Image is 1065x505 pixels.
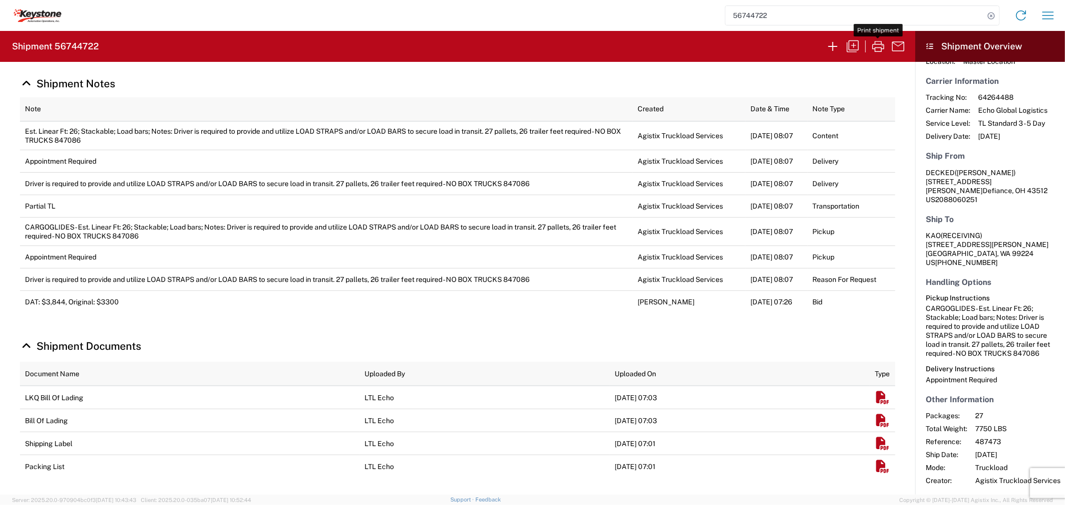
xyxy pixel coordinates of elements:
[359,455,610,478] td: LTL Echo
[20,77,115,90] a: Hide Details
[633,217,745,246] td: Agistix Truckload Services
[20,97,895,313] table: Shipment Notes
[926,277,1055,287] h5: Handling Options
[359,432,610,455] td: LTL Echo
[808,217,895,246] td: Pickup
[926,231,1055,267] address: [GEOGRAPHIC_DATA], WA 99224 US
[20,362,895,478] table: Shipment Documents
[808,121,895,150] td: Content
[935,196,978,204] span: 2088060251
[725,6,984,25] input: Shipment, tracking or reference number
[20,246,633,268] td: Appointment Required
[875,460,890,473] em: Download
[975,476,1061,485] span: Agistix Truckload Services
[745,195,807,217] td: [DATE] 08:07
[926,304,1055,358] div: CARGOGLIDES - Est. Linear Ft: 26; Stackable; Load bars; Notes: Driver is required to provide and ...
[926,119,970,128] span: Service Level:
[359,386,610,409] td: LTL Echo
[926,76,1055,86] h5: Carrier Information
[875,414,890,427] em: Download
[20,432,359,455] td: Shipping Label
[20,290,633,313] td: DAT: $3,844, Original: $3300
[926,463,967,472] span: Mode:
[633,172,745,195] td: Agistix Truckload Services
[978,119,1048,128] span: TL Standard 3 - 5 Day
[12,40,99,52] h2: Shipment 56744722
[20,340,141,352] a: Hide Details
[808,150,895,172] td: Delivery
[955,169,1016,177] span: ([PERSON_NAME])
[610,432,870,455] td: [DATE] 07:01
[975,463,1061,472] span: Truckload
[745,246,807,268] td: [DATE] 08:07
[915,31,1065,62] header: Shipment Overview
[926,151,1055,161] h5: Ship From
[808,97,895,121] th: Note Type
[808,290,895,313] td: Bid
[926,106,970,115] span: Carrier Name:
[745,172,807,195] td: [DATE] 08:07
[12,497,136,503] span: Server: 2025.20.0-970904bc0f3
[633,150,745,172] td: Agistix Truckload Services
[141,497,251,503] span: Client: 2025.20.0-035ba07
[975,450,1061,459] span: [DATE]
[20,268,633,290] td: Driver is required to provide and utilize LOAD STRAPS and/or LOAD BARS to secure load in transit....
[20,150,633,172] td: Appointment Required
[610,455,870,478] td: [DATE] 07:01
[926,178,992,195] span: [STREET_ADDRESS][PERSON_NAME]
[211,497,251,503] span: [DATE] 10:52:44
[20,409,359,432] td: Bill Of Lading
[96,497,136,503] span: [DATE] 10:43:43
[450,497,475,503] a: Support
[745,97,807,121] th: Date & Time
[926,476,967,485] span: Creator:
[926,57,955,66] span: Location:
[745,217,807,246] td: [DATE] 08:07
[978,132,1048,141] span: [DATE]
[926,93,970,102] span: Tracking No:
[633,246,745,268] td: Agistix Truckload Services
[20,172,633,195] td: Driver is required to provide and utilize LOAD STRAPS and/or LOAD BARS to secure load in transit....
[745,290,807,313] td: [DATE] 07:26
[978,106,1048,115] span: Echo Global Logistics
[633,121,745,150] td: Agistix Truckload Services
[359,362,610,386] th: Uploaded By
[20,217,633,246] td: CARGOGLIDES - Est. Linear Ft: 26; Stackable; Load bars; Notes: Driver is required to provide and ...
[963,57,1015,66] span: Master Location
[633,195,745,217] td: Agistix Truckload Services
[745,121,807,150] td: [DATE] 08:07
[926,215,1055,224] h5: Ship To
[926,169,955,177] span: DECKED
[875,437,890,450] em: Download
[808,195,895,217] td: Transportation
[975,437,1061,446] span: 487473
[633,268,745,290] td: Agistix Truckload Services
[20,455,359,478] td: Packing List
[935,258,998,266] span: [PHONE_NUMBER]
[633,97,745,121] th: Created
[745,150,807,172] td: [DATE] 08:07
[926,132,970,141] span: Delivery Date:
[870,362,895,386] th: Type
[926,395,1055,404] h5: Other Information
[941,232,982,240] span: (RECEIVING)
[975,424,1061,433] span: 7750 LBS
[475,497,501,503] a: Feedback
[20,386,359,409] td: LKQ Bill Of Lading
[975,411,1061,420] span: 27
[610,386,870,409] td: [DATE] 07:03
[926,437,967,446] span: Reference:
[899,496,1053,505] span: Copyright © [DATE]-[DATE] Agistix Inc., All Rights Reserved
[808,246,895,268] td: Pickup
[20,121,633,150] td: Est. Linear Ft: 26; Stackable; Load bars; Notes: Driver is required to provide and utilize LOAD S...
[610,409,870,432] td: [DATE] 07:03
[20,362,359,386] th: Document Name
[926,232,1049,249] span: KAO [STREET_ADDRESS][PERSON_NAME]
[745,268,807,290] td: [DATE] 08:07
[926,365,1055,373] h6: Delivery Instructions
[926,375,1055,384] div: Appointment Required
[875,391,890,404] em: Download
[808,172,895,195] td: Delivery
[926,168,1055,204] address: Defiance, OH 43512 US
[926,294,1055,302] h6: Pickup Instructions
